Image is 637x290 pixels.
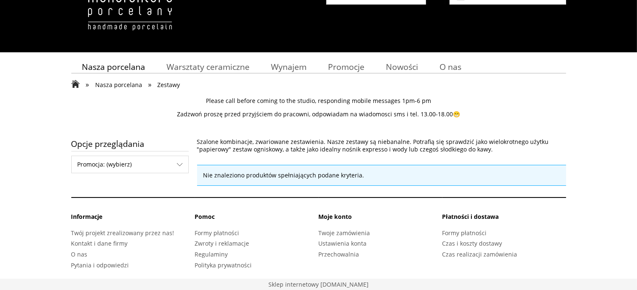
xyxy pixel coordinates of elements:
span: Zestawy [157,81,180,89]
a: Promocje [317,59,375,75]
span: Promocja: (wybierz) [72,156,188,173]
a: Kontakt i dane firmy [71,239,128,247]
a: Nasza porcelana [71,59,156,75]
li: Pomoc [195,213,319,227]
span: O nas [439,61,461,72]
a: Formy płatności [195,229,239,237]
a: Ustawienia konta [319,239,367,247]
span: » [86,80,89,89]
span: » [148,80,151,89]
a: Formy płatności [442,229,487,237]
span: Nasza porcelana [82,61,145,72]
span: Promocje [328,61,364,72]
li: Informacje [71,213,195,227]
a: » Nasza porcelana [86,81,142,89]
a: Pytania i odpowiedzi [71,261,129,269]
p: Zadzwoń proszę przed przyjściem do pracowni, odpowiadam na wiadomosci sms i tel. 13.00-18.00😁 [71,110,566,118]
p: Nie znaleziono produktów spełniających podane kryteria. [203,172,560,179]
a: Nowości [375,59,429,75]
a: Wynajem [260,59,317,75]
a: Twój projekt zrealizowany przez nas! [71,229,174,237]
a: Przechowalnia [319,250,359,258]
a: Twoje zamówienia [319,229,370,237]
span: Opcje przeglądania [71,136,189,151]
a: Czas i koszty dostawy [442,239,502,247]
span: Wynajem [271,61,307,72]
span: Nowości [386,61,418,72]
span: Warsztaty ceramiczne [166,61,250,72]
a: Regulaminy [195,250,228,258]
a: Warsztaty ceramiczne [156,59,260,75]
a: Polityka prywatności [195,261,252,269]
a: O nas [71,250,88,258]
a: Czas realizacji zamówienia [442,250,517,258]
p: Please call before coming to the studio, responding mobile messages 1pm-6 pm [71,97,566,105]
p: Szalone kombinacje, zwariowane zestawienia. Nasze zestawy są niebanalne. Potrafią się sprawdzić j... [197,138,566,153]
a: O nas [429,59,472,75]
a: Zwroty i reklamacje [195,239,250,247]
span: Nasza porcelana [95,81,142,89]
a: Sklep stworzony na platformie Shoper. Przejdź do strony shoper.pl - otwiera się w nowej karcie [268,280,369,288]
li: Moje konto [319,213,442,227]
div: Filtruj [71,156,189,173]
li: Płatności i dostawa [442,213,566,227]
